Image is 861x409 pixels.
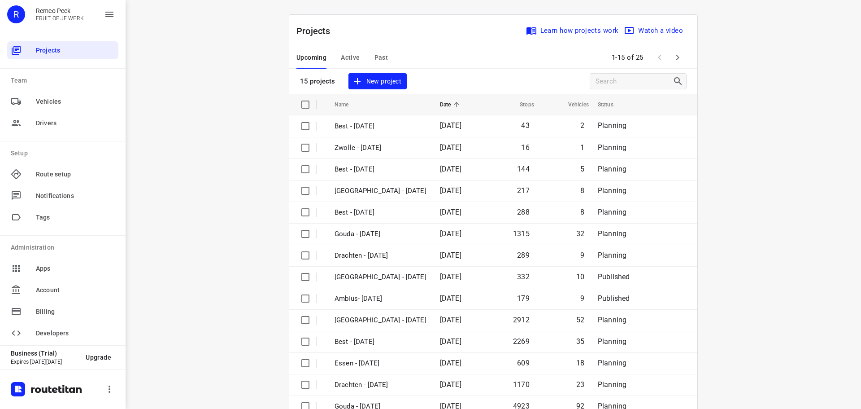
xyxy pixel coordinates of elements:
[576,359,584,367] span: 18
[517,294,530,303] span: 179
[11,76,118,85] p: Team
[335,207,426,218] p: Best - Tuesday
[7,187,118,205] div: Notifications
[521,121,529,130] span: 43
[440,337,461,346] span: [DATE]
[598,229,626,238] span: Planning
[7,208,118,226] div: Tags
[36,15,84,22] p: FRUIT OP JE WERK
[7,5,25,23] div: R
[78,349,118,365] button: Upgrade
[335,380,426,390] p: Drachten - Monday
[335,229,426,239] p: Gouda - Tuesday
[440,99,463,110] span: Date
[36,97,115,106] span: Vehicles
[11,149,118,158] p: Setup
[513,380,530,389] span: 1170
[7,165,118,183] div: Route setup
[517,251,530,259] span: 289
[335,294,426,304] p: Ambius- Monday
[335,143,426,153] p: Zwolle - Friday
[36,307,115,317] span: Billing
[440,229,461,238] span: [DATE]
[580,186,584,195] span: 8
[440,294,461,303] span: [DATE]
[440,208,461,216] span: [DATE]
[440,186,461,195] span: [DATE]
[440,359,461,367] span: [DATE]
[580,208,584,216] span: 8
[86,354,111,361] span: Upgrade
[513,316,530,324] span: 2912
[598,380,626,389] span: Planning
[335,315,426,325] p: Zwolle - Monday
[335,358,426,369] p: Essen - Monday
[598,294,630,303] span: Published
[7,324,118,342] div: Developers
[598,208,626,216] span: Planning
[508,99,534,110] span: Stops
[7,41,118,59] div: Projects
[348,73,407,90] button: New project
[576,316,584,324] span: 52
[36,7,84,14] p: Remco Peek
[36,264,115,273] span: Apps
[596,75,673,88] input: Search projects
[576,273,584,281] span: 10
[576,337,584,346] span: 35
[36,170,115,179] span: Route setup
[335,272,426,282] p: Antwerpen - Monday
[374,52,388,63] span: Past
[517,273,530,281] span: 332
[580,143,584,152] span: 1
[7,281,118,299] div: Account
[598,121,626,130] span: Planning
[7,303,118,321] div: Billing
[576,380,584,389] span: 23
[36,191,115,201] span: Notifications
[440,121,461,130] span: [DATE]
[517,186,530,195] span: 217
[576,229,584,238] span: 32
[557,99,589,110] span: Vehicles
[598,165,626,173] span: Planning
[335,121,426,132] p: Best - Friday
[513,337,530,346] span: 2269
[598,273,630,281] span: Published
[598,186,626,195] span: Planning
[598,337,626,346] span: Planning
[335,99,361,110] span: Name
[598,316,626,324] span: Planning
[608,48,647,67] span: 1-15 of 25
[335,337,426,347] p: Best - Monday
[440,143,461,152] span: [DATE]
[598,143,626,152] span: Planning
[513,229,530,238] span: 1315
[580,251,584,259] span: 9
[7,92,118,110] div: Vehicles
[335,251,426,261] p: Drachten - Tuesday
[36,119,115,128] span: Drivers
[598,359,626,367] span: Planning
[335,164,426,175] p: Best - Thursday
[7,259,118,277] div: Apps
[354,76,401,87] span: New project
[521,143,529,152] span: 16
[440,165,461,173] span: [DATE]
[7,114,118,132] div: Drivers
[580,165,584,173] span: 5
[296,24,338,38] p: Projects
[11,359,78,365] p: Expires [DATE][DATE]
[11,243,118,252] p: Administration
[517,165,530,173] span: 144
[440,316,461,324] span: [DATE]
[300,77,335,85] p: 15 projects
[673,76,686,87] div: Search
[36,213,115,222] span: Tags
[440,273,461,281] span: [DATE]
[517,359,530,367] span: 609
[341,52,360,63] span: Active
[598,251,626,259] span: Planning
[651,48,669,66] span: Previous Page
[36,286,115,295] span: Account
